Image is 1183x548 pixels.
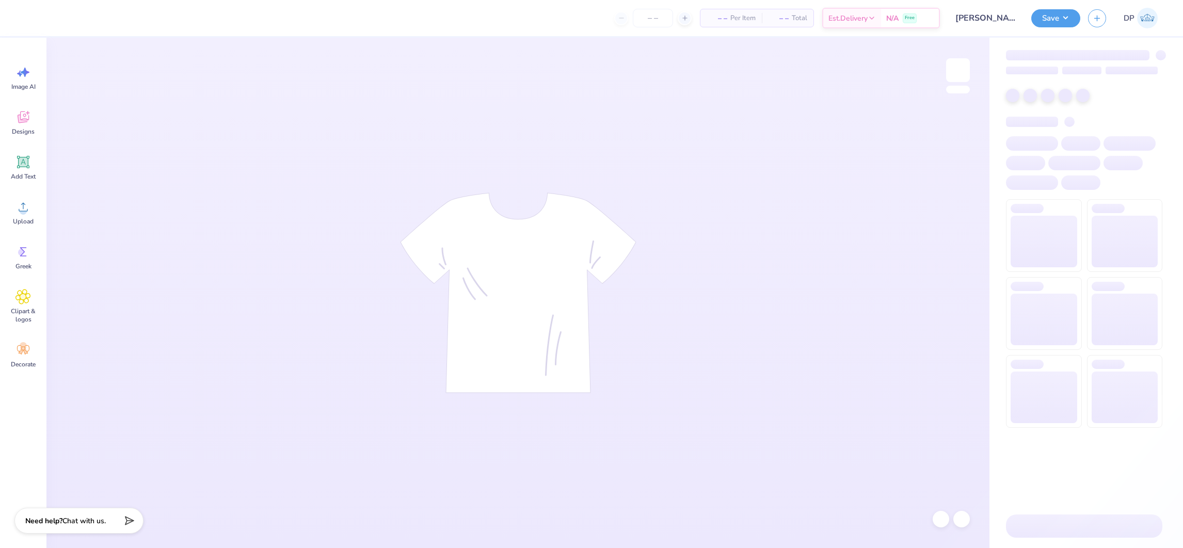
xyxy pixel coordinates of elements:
span: Per Item [730,13,756,24]
span: DP [1124,12,1134,24]
span: Chat with us. [62,516,106,526]
span: Total [792,13,807,24]
input: – – [633,9,673,27]
span: Greek [15,262,31,270]
input: Untitled Design [948,8,1024,28]
span: Upload [13,217,34,225]
button: Save [1031,9,1080,27]
span: Image AI [11,83,36,91]
span: Decorate [11,360,36,368]
span: Designs [12,127,35,136]
span: Clipart & logos [6,307,40,324]
span: – – [768,13,789,24]
img: Darlene Padilla [1137,8,1158,28]
span: N/A [886,13,899,24]
strong: Need help? [25,516,62,526]
img: tee-skeleton.svg [400,192,636,393]
span: – – [707,13,727,24]
span: Free [905,14,915,22]
span: Add Text [11,172,36,181]
span: Est. Delivery [828,13,868,24]
a: DP [1119,8,1162,28]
